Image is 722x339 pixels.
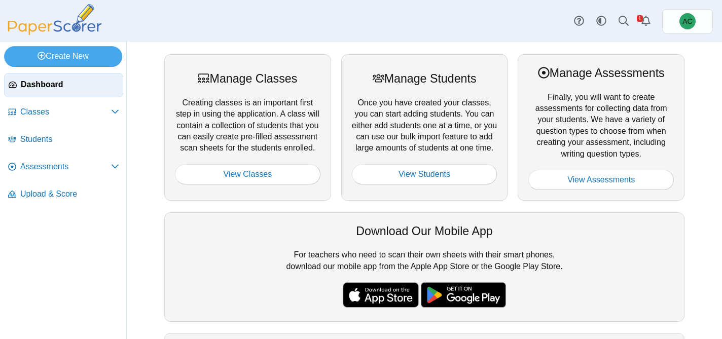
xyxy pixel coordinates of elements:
a: Classes [4,100,123,125]
div: Manage Students [352,70,497,87]
a: Alerts [635,10,657,32]
span: Upload & Score [20,189,119,200]
a: Create New [4,46,122,66]
img: apple-store-badge.svg [343,282,419,308]
a: PaperScorer [4,28,105,36]
span: Dashboard [21,79,119,90]
div: Once you have created your classes, you can start adding students. You can either add students on... [341,54,508,201]
a: Assessments [4,155,123,179]
a: Students [4,128,123,152]
div: Download Our Mobile App [175,223,674,239]
a: View Students [352,164,497,184]
div: For teachers who need to scan their own sheets with their smart phones, download our mobile app f... [164,212,684,322]
div: Manage Classes [175,70,320,87]
a: Upload & Score [4,182,123,207]
a: Andrew Christman [662,9,713,33]
span: Andrew Christman [679,13,696,29]
a: View Assessments [528,170,674,190]
div: Manage Assessments [528,65,674,81]
img: PaperScorer [4,4,105,35]
div: Finally, you will want to create assessments for collecting data from your students. We have a va... [518,54,684,201]
a: View Classes [175,164,320,184]
img: google-play-badge.png [421,282,506,308]
span: Andrew Christman [682,18,692,25]
a: Dashboard [4,73,123,97]
span: Assessments [20,161,111,172]
span: Students [20,134,119,145]
div: Creating classes is an important first step in using the application. A class will contain a coll... [164,54,331,201]
span: Classes [20,106,111,118]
